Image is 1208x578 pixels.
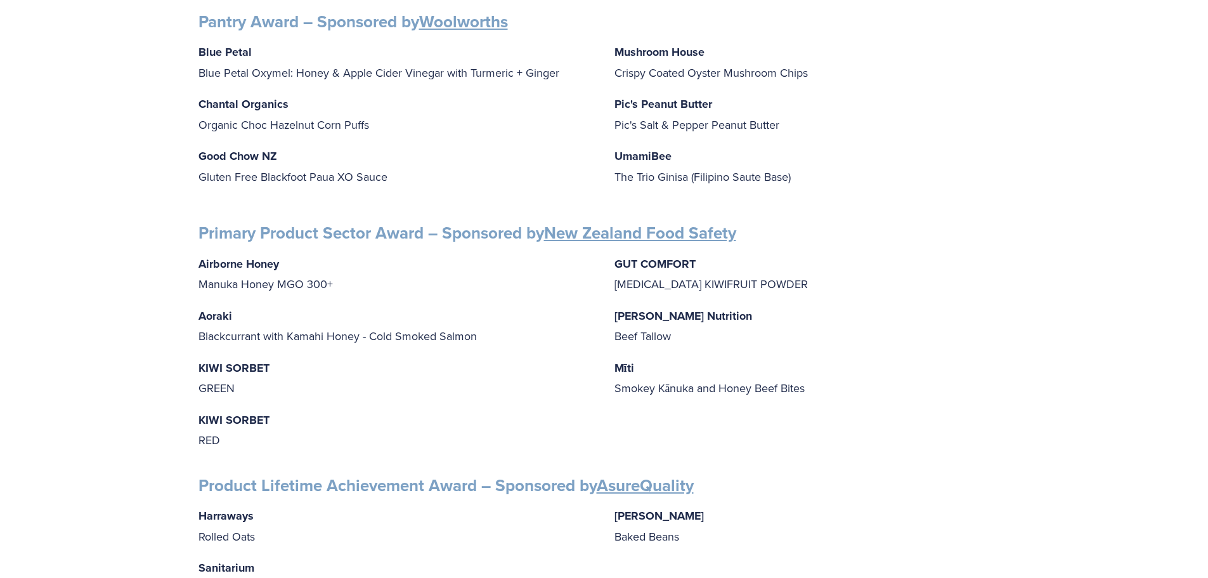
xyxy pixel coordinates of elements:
[198,94,594,135] p: Organic Choc Hazelnut Corn Puffs
[419,10,508,34] a: Woolworths
[614,254,1010,294] p: [MEDICAL_DATA] KIWIFRUIT POWDER
[198,358,594,398] p: GREEN
[198,560,254,576] strong: Sanitarium
[614,44,705,60] strong: Mushroom House
[614,506,1010,546] p: Baked Beans
[198,96,289,112] strong: Chantal Organics
[198,10,508,34] strong: Pantry Award – Sponsored by
[614,308,752,324] strong: [PERSON_NAME] Nutrition
[614,508,704,524] strong: [PERSON_NAME]
[614,358,1010,398] p: Smokey Kānuka and Honey Beef Bites
[614,94,1010,135] p: Pic's Salt & Pepper Peanut Butter
[614,148,672,164] strong: UmamiBee
[198,412,270,428] strong: KIWI SORBET
[198,360,270,376] strong: KIWI SORBET
[198,306,594,346] p: Blackcurrant with Kamahi Honey - Cold Smoked Salmon
[198,42,594,82] p: Blue Petal Oxymel: Honey & Apple Cider Vinegar with Turmeric + Ginger
[614,306,1010,346] p: Beef Tallow
[614,42,1010,82] p: Crispy Coated Oyster Mushroom Chips
[198,221,736,245] strong: Primary Product Sector Award – Sponsored by
[198,254,594,294] p: Manuka Honey MGO 300+
[198,148,277,164] strong: Good Chow NZ
[597,473,694,497] a: AsureQuality
[614,146,1010,187] p: The Trio Ginisa (Filipino Saute Base)
[198,473,694,497] strong: Product Lifetime Achievement Award – Sponsored by
[198,256,279,272] strong: Airborne Honey
[614,96,712,112] strong: Pic's Peanut Butter
[544,221,736,245] a: New Zealand Food Safety
[198,146,594,187] p: Gluten Free Blackfoot Paua XO Sauce
[198,506,594,546] p: Rolled Oats
[198,508,254,524] strong: Harraways
[614,360,634,376] strong: Mīti
[198,308,232,324] strong: Aoraki
[198,410,594,450] p: RED
[198,44,252,60] strong: Blue Petal
[614,256,696,272] strong: GUT COMFORT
